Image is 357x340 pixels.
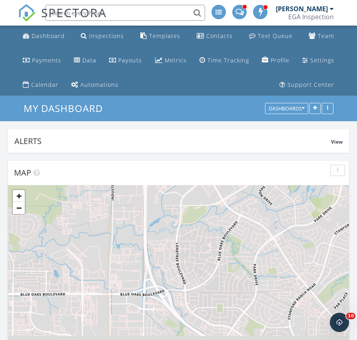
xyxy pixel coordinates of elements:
a: Payments [20,53,64,68]
input: Search everything... [45,5,205,21]
div: [PERSON_NAME] [276,5,328,13]
div: Inspections [89,32,124,40]
a: Dashboard [20,29,68,44]
a: Contacts [193,29,236,44]
div: Payments [32,56,61,64]
a: SPECTORA [18,11,107,28]
div: Contacts [206,32,233,40]
div: Profile [271,56,289,64]
span: 10 [346,313,355,319]
a: Company Profile [259,53,293,68]
a: Inspections [78,29,127,44]
div: Templates [149,32,180,40]
a: Templates [137,29,183,44]
iframe: Intercom live chat [330,313,349,332]
a: Text Queue [246,29,296,44]
div: Time Tracking [207,56,249,64]
a: Settings [299,53,337,68]
span: Map [14,167,31,178]
div: Data [82,56,96,64]
a: Automations (Advanced) [68,78,122,92]
button: Dashboards [265,103,308,114]
img: The Best Home Inspection Software - Spectora [18,4,36,22]
a: Calendar [20,78,62,92]
div: Settings [310,56,334,64]
a: Team [305,29,337,44]
div: Metrics [165,56,187,64]
a: Metrics [152,53,190,68]
div: Text Queue [258,32,293,40]
div: Dashboard [32,32,65,40]
div: Support Center [287,81,334,88]
div: Dashboards [269,106,305,112]
div: Automations [80,81,118,88]
a: My Dashboard [24,102,110,115]
a: Zoom out [13,202,25,214]
a: Payouts [106,53,145,68]
div: Payouts [118,56,142,64]
a: Data [71,53,100,68]
a: Time Tracking [196,53,252,68]
div: EGA Inspection [288,13,334,21]
a: Zoom in [13,190,25,202]
a: Support Center [276,78,337,92]
div: Calendar [31,81,58,88]
div: Alerts [14,136,331,146]
span: View [331,138,343,145]
div: Team [318,32,334,40]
